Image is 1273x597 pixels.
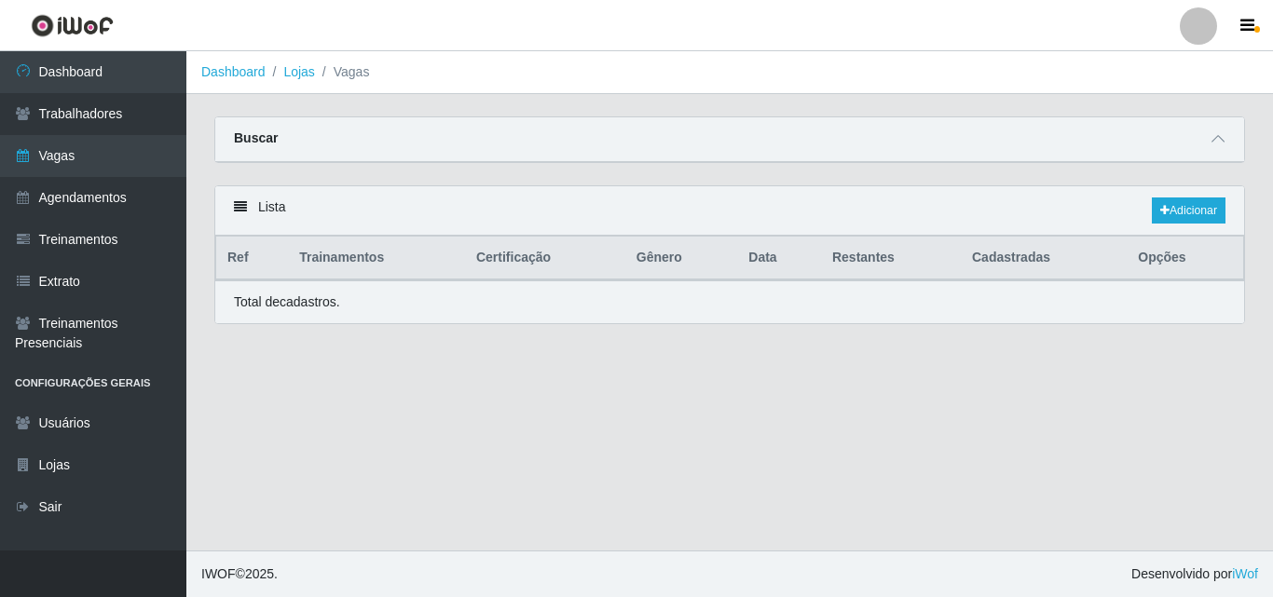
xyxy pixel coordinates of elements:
th: Ref [216,237,289,280]
th: Cadastradas [961,237,1127,280]
p: Total de cadastros. [234,292,340,312]
span: IWOF [201,566,236,581]
img: CoreUI Logo [31,14,114,37]
a: Lojas [283,64,314,79]
li: Vagas [315,62,370,82]
a: Adicionar [1152,197,1225,224]
a: Dashboard [201,64,266,79]
span: © 2025 . [201,564,278,584]
th: Restantes [821,237,961,280]
th: Trainamentos [288,237,465,280]
th: Certificação [465,237,625,280]
th: Data [737,237,821,280]
div: Lista [215,186,1244,236]
strong: Buscar [234,130,278,145]
th: Gênero [625,237,737,280]
nav: breadcrumb [186,51,1273,94]
a: iWof [1232,566,1258,581]
span: Desenvolvido por [1131,564,1258,584]
th: Opções [1127,237,1243,280]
